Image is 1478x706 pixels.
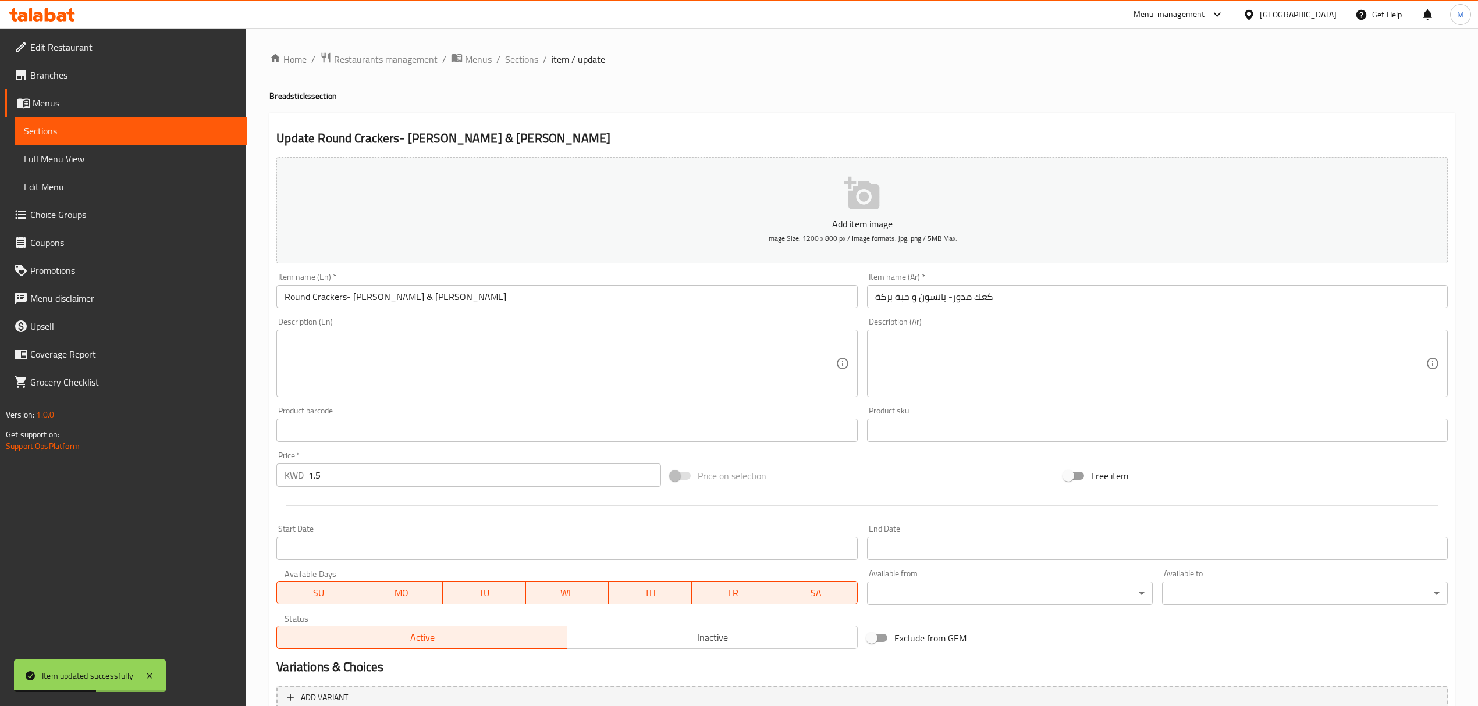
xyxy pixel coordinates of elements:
a: Menus [5,89,247,117]
a: Edit Restaurant [5,33,247,61]
span: WE [531,584,605,601]
a: Sections [15,117,247,145]
a: Branches [5,61,247,89]
span: Choice Groups [30,208,237,222]
span: Sections [24,124,237,138]
span: Coverage Report [30,347,237,361]
div: Item updated successfully [42,669,133,682]
span: item / update [552,52,605,66]
button: WE [526,581,609,604]
h2: Update Round Crackers- [PERSON_NAME] & [PERSON_NAME] [276,130,1448,147]
input: Please enter price [308,463,660,487]
a: Menus [451,52,492,67]
li: / [496,52,500,66]
span: SU [282,584,355,601]
span: Get support on: [6,427,59,442]
span: Restaurants management [334,52,438,66]
div: ​ [867,582,1153,605]
span: Free item [1091,469,1128,483]
a: Restaurants management [320,52,438,67]
span: Menus [465,52,492,66]
span: Inactive [572,629,853,646]
span: TH [613,584,687,601]
span: Menus [33,96,237,110]
div: Menu-management [1134,8,1205,22]
a: Grocery Checklist [5,368,247,396]
div: ​ [1162,582,1448,605]
button: Active [276,626,567,649]
div: [GEOGRAPHIC_DATA] [1260,8,1337,21]
span: Edit Menu [24,180,237,194]
span: M [1457,8,1464,21]
span: Image Size: 1200 x 800 px / Image formats: jpg, png / 5MB Max. [767,231,957,245]
p: KWD [285,468,304,482]
input: Please enter product sku [867,419,1448,442]
span: Add variant [301,690,348,705]
a: Home [269,52,307,66]
nav: breadcrumb [269,52,1455,67]
a: Promotions [5,256,247,284]
span: Menu disclaimer [30,291,237,305]
a: Choice Groups [5,201,247,229]
a: Coverage Report [5,340,247,368]
button: TH [609,581,692,604]
span: MO [365,584,439,601]
span: Grocery Checklist [30,375,237,389]
li: / [543,52,547,66]
span: Promotions [30,263,237,277]
h2: Variations & Choices [276,658,1448,676]
span: TU [447,584,521,601]
span: Coupons [30,236,237,249]
li: / [442,52,446,66]
button: Add item imageImage Size: 1200 x 800 px / Image formats: jpg, png / 5MB Max. [276,157,1448,263]
a: Coupons [5,229,247,256]
h4: Breadsticks section [269,90,1455,102]
button: SA [774,581,858,604]
button: Inactive [567,626,858,649]
span: Version: [6,407,34,422]
li: / [311,52,315,66]
span: Edit Restaurant [30,40,237,54]
button: TU [443,581,526,604]
a: Upsell [5,312,247,340]
span: 1.0.0 [36,407,54,422]
a: Full Menu View [15,145,247,173]
a: Support.OpsPlatform [6,438,80,454]
span: Price on selection [698,469,766,483]
a: Edit Menu [15,173,247,201]
a: Menu disclaimer [5,284,247,312]
button: MO [360,581,443,604]
p: Add item image [294,217,1430,231]
input: Enter name En [276,285,857,308]
input: Enter name Ar [867,285,1448,308]
span: Exclude from GEM [894,631,967,645]
button: FR [692,581,775,604]
button: SU [276,581,360,604]
span: FR [697,584,770,601]
a: Sections [505,52,538,66]
input: Please enter product barcode [276,419,857,442]
span: Full Menu View [24,152,237,166]
span: Branches [30,68,237,82]
span: Active [282,629,563,646]
span: SA [779,584,853,601]
span: Upsell [30,319,237,333]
